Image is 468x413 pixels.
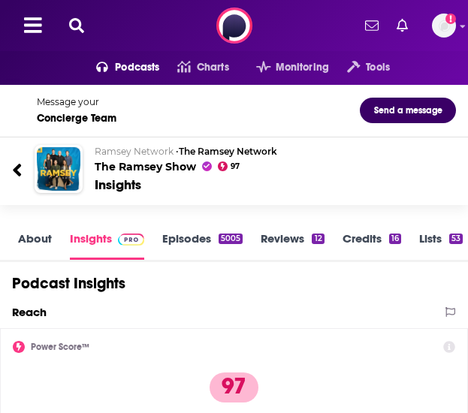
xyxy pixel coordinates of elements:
button: open menu [78,56,160,80]
button: open menu [238,56,329,80]
h2: Reach [12,305,47,319]
div: 12 [312,234,324,244]
span: Podcasts [115,57,159,78]
span: Charts [197,57,229,78]
span: Tools [366,57,390,78]
button: Send a message [360,98,456,123]
img: Podchaser - Follow, Share and Rate Podcasts [216,8,252,44]
div: 5005 [219,234,243,244]
a: Episodes5005 [162,231,243,260]
img: User Profile [432,14,456,38]
div: Message your [37,96,116,107]
span: 97 [231,164,240,170]
a: About [18,231,52,260]
div: Concierge Team [37,112,116,125]
a: InsightsPodchaser Pro [70,231,144,260]
h2: The Ramsey Show [95,146,433,173]
h1: Podcast Insights [12,274,125,293]
img: The Ramsey Show [37,147,80,191]
span: Ramsey Network [95,146,174,157]
a: The Ramsey Network [179,146,277,157]
p: 97 [210,372,258,402]
div: Insights [95,176,141,193]
img: Podchaser Pro [118,234,144,246]
a: Lists53 [419,231,463,260]
div: 53 [449,234,463,244]
svg: Add a profile image [445,14,456,24]
span: Monitoring [276,57,329,78]
button: open menu [329,56,390,80]
a: Logged in as SimonElement [432,14,456,38]
a: Reviews12 [261,231,324,260]
a: Show notifications dropdown [359,13,385,38]
a: Credits16 [343,231,401,260]
a: Charts [159,56,228,80]
h2: Power Score™ [31,342,89,352]
a: Show notifications dropdown [391,13,414,38]
span: • [176,146,277,157]
div: 16 [389,234,401,244]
